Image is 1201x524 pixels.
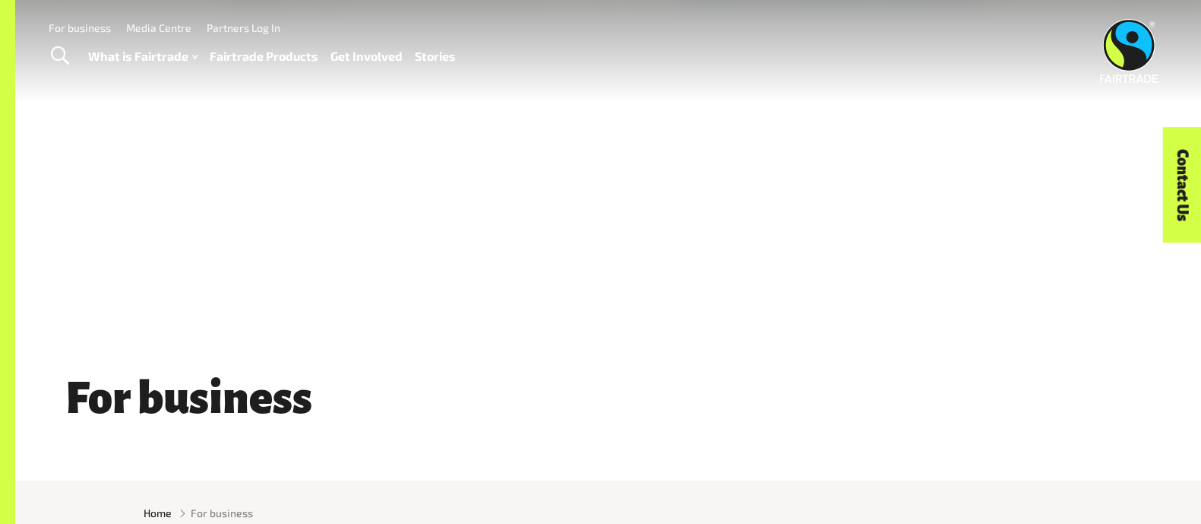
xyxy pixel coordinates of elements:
[126,21,191,34] a: Media Centre
[210,46,318,68] a: Fairtrade Products
[207,21,280,34] a: Partners Log In
[49,21,111,34] a: For business
[415,46,456,68] a: Stories
[191,505,253,521] span: For business
[41,37,78,75] a: Toggle Search
[1100,19,1158,83] img: Fairtrade Australia New Zealand logo
[330,46,403,68] a: Get Involved
[144,505,172,521] a: Home
[88,46,198,68] a: What is Fairtrade
[61,374,318,423] span: For business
